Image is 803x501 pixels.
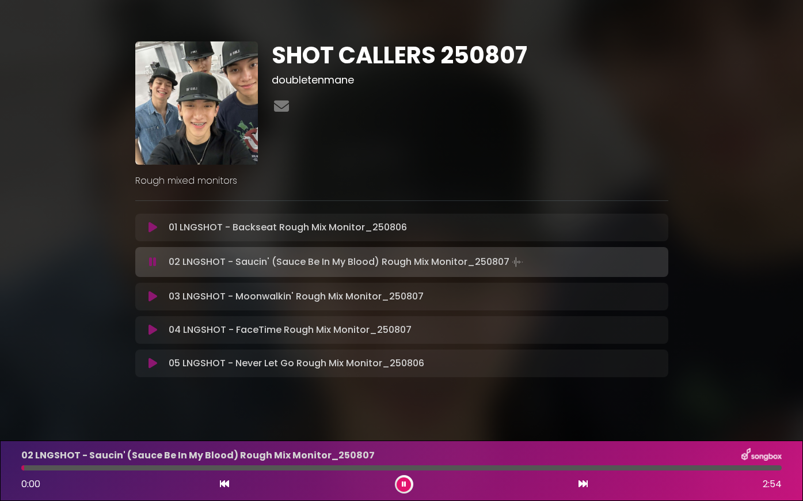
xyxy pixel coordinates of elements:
[169,221,407,234] p: 01 LNGSHOT - Backseat Rough Mix Monitor_250806
[169,323,412,337] p: 04 LNGSHOT - FaceTime Rough Mix Monitor_250807
[169,356,424,370] p: 05 LNGSHOT - Never Let Go Rough Mix Monitor_250806
[135,174,668,188] p: Rough mixed monitors
[272,41,668,69] h1: SHOT CALLERS 250807
[169,254,526,270] p: 02 LNGSHOT - Saucin' (Sauce Be In My Blood) Rough Mix Monitor_250807
[169,290,424,303] p: 03 LNGSHOT - Moonwalkin' Rough Mix Monitor_250807
[509,254,526,270] img: waveform4.gif
[272,74,668,86] h3: doubletenmane
[135,41,258,165] img: EhfZEEfJT4ehH6TTm04u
